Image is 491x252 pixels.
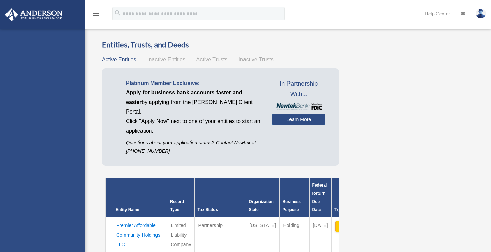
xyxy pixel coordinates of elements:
th: Entity Name [113,178,167,217]
button: Apply Now [335,221,402,232]
th: Organization State [246,178,280,217]
th: Business Purpose [280,178,309,217]
h3: Entities, Trusts, and Deeds [102,40,339,50]
img: NewtekBankLogoSM.png [276,103,322,110]
p: Questions about your application status? Contact Newtek at [PHONE_NUMBER] [126,138,262,155]
th: Federal Return Due Date [309,178,331,217]
th: Tax Status [195,178,246,217]
span: Active Entities [102,57,136,62]
a: Learn More [272,114,325,125]
div: Try Newtek Bank [334,206,402,214]
p: by applying from the [PERSON_NAME] Client Portal. [126,88,262,117]
i: menu [92,10,100,18]
span: Inactive Trusts [239,57,274,62]
p: Platinum Member Exclusive: [126,78,262,88]
span: Apply for business bank accounts faster and easier [126,90,242,105]
span: Inactive Entities [147,57,185,62]
i: search [114,9,121,17]
img: Anderson Advisors Platinum Portal [3,8,65,21]
img: User Pic [476,9,486,18]
span: In Partnership With... [272,78,325,100]
a: menu [92,12,100,18]
span: Active Trusts [196,57,228,62]
p: Click "Apply Now" next to one of your entities to start an application. [126,117,262,136]
th: Record Type [167,178,195,217]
